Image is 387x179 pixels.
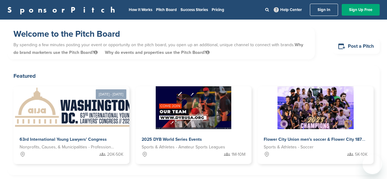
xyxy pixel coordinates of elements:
a: Help Center [273,6,303,13]
a: Pricing [212,7,224,12]
img: Sponsorpitch & [277,86,354,129]
a: [DATE] - [DATE] Sponsorpitch & 63rd International Young Lawyers' Congress Nonprofits, Causes, & M... [13,76,129,164]
img: Sponsorpitch & [13,86,135,129]
span: Nonprofits, Causes, & Municipalities - Professional Development [20,144,114,151]
a: Post a Pitch [333,39,380,54]
h2: Featured [13,72,374,80]
span: 20K-50K [107,151,123,158]
h1: Welcome to the Pitch Board [13,28,309,39]
p: By spending a few minutes posting your event or opportunity on the pitch board, you open up an ad... [13,39,309,58]
a: Sponsorpitch & Flower City Union men's soccer & Flower City 1872 women's soccer Sports & Athletes... [258,86,374,164]
span: 63rd International Young Lawyers' Congress [20,137,107,142]
a: Pitch Board [156,7,177,12]
a: Sign In [310,4,338,16]
img: Sponsorpitch & [156,86,231,129]
a: Sign Up Free [342,4,380,16]
div: [DATE] - [DATE] [96,89,126,99]
span: 5K-10K [355,151,367,158]
a: Success Stories [180,7,208,12]
a: SponsorPitch [7,6,119,14]
a: Sponsorpitch & 2025 DYB World Series Events Sports & Athletes - Amateur Sports Leagues 1M-10M [136,86,251,164]
span: Sports & Athletes - Soccer [264,144,314,151]
span: Why do events and properties use the Pitch Board? [105,50,210,55]
iframe: Button to launch messaging window [363,155,382,174]
span: 1M-10M [232,151,245,158]
a: How It Works [129,7,152,12]
span: 2025 DYB World Series Events [142,137,202,142]
span: Sports & Athletes - Amateur Sports Leagues [142,144,225,151]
